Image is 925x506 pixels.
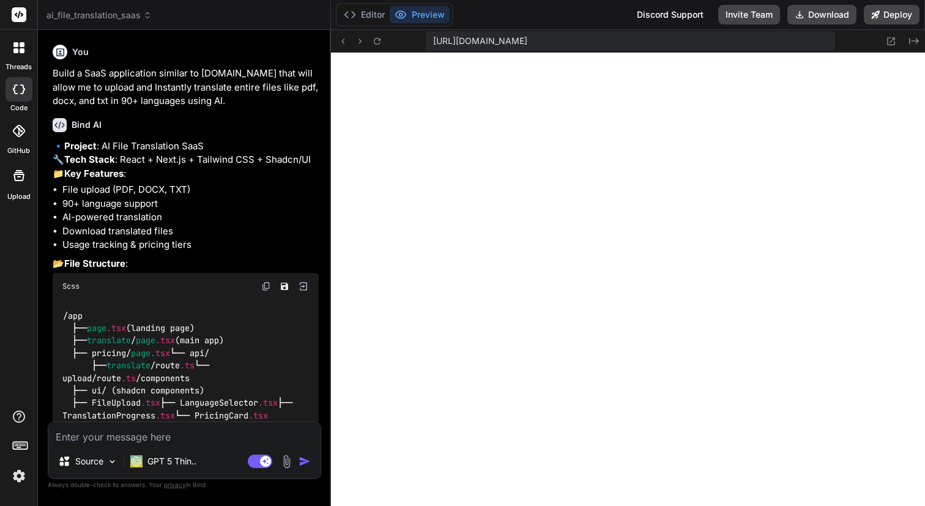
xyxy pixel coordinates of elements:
[433,35,527,47] span: [URL][DOMAIN_NAME]
[107,456,117,467] img: Pick Models
[87,335,131,346] span: translate
[180,360,195,371] span: .ts
[64,168,124,179] strong: Key Features
[48,479,321,491] p: Always double-check its answers. Your in Bind
[64,258,125,269] strong: File Structure
[136,335,155,346] span: page
[62,183,319,197] li: File upload (PDF, DOCX, TXT)
[155,335,175,346] span: .tsx
[6,62,32,72] label: threads
[64,140,97,152] strong: Project
[390,6,450,23] button: Preview
[87,322,106,333] span: page
[147,455,196,467] p: GPT 5 Thin..
[106,360,150,371] span: translate
[276,278,293,295] button: Save file
[787,5,856,24] button: Download
[141,398,160,409] span: .tsx
[630,5,711,24] div: Discord Support
[718,5,780,24] button: Invite Team
[339,6,390,23] button: Editor
[248,410,268,421] span: .tsx
[299,455,311,467] img: icon
[62,197,319,211] li: 90+ language support
[280,455,294,469] img: attachment
[75,455,103,467] p: Source
[258,398,278,409] span: .tsx
[72,119,102,131] h6: Bind AI
[164,481,186,488] span: privacy
[150,348,170,359] span: .tsx
[9,466,29,486] img: settings
[62,238,319,252] li: Usage tracking & pricing tiers
[7,192,31,202] label: Upload
[62,225,319,239] li: Download translated files
[261,281,271,291] img: copy
[7,146,30,156] label: GitHub
[106,322,126,333] span: .tsx
[62,310,297,422] code: /app ├── (landing page) ├── / (main app) ├── pricing/ └── api/ ├── /route └── upload/route /compo...
[121,373,136,384] span: .ts
[53,140,319,181] p: 🔹 : AI File Translation SaaS 🔧 : React + Next.js + Tailwind CSS + Shadcn/UI 📁 :
[62,210,319,225] li: AI-powered translation
[298,281,309,292] img: Open in Browser
[155,410,175,421] span: .tsx
[64,154,115,165] strong: Tech Stack
[62,281,80,291] span: Scss
[53,257,319,271] p: 📂 :
[130,455,143,467] img: GPT 5 Thinking Medium
[53,67,319,108] p: Build a SaaS application similar to [DOMAIN_NAME] that will allow me to upload and Instantly tran...
[131,348,150,359] span: page
[46,9,152,21] span: ai_file_translation_saas
[864,5,919,24] button: Deploy
[10,103,28,113] label: code
[72,46,89,58] h6: You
